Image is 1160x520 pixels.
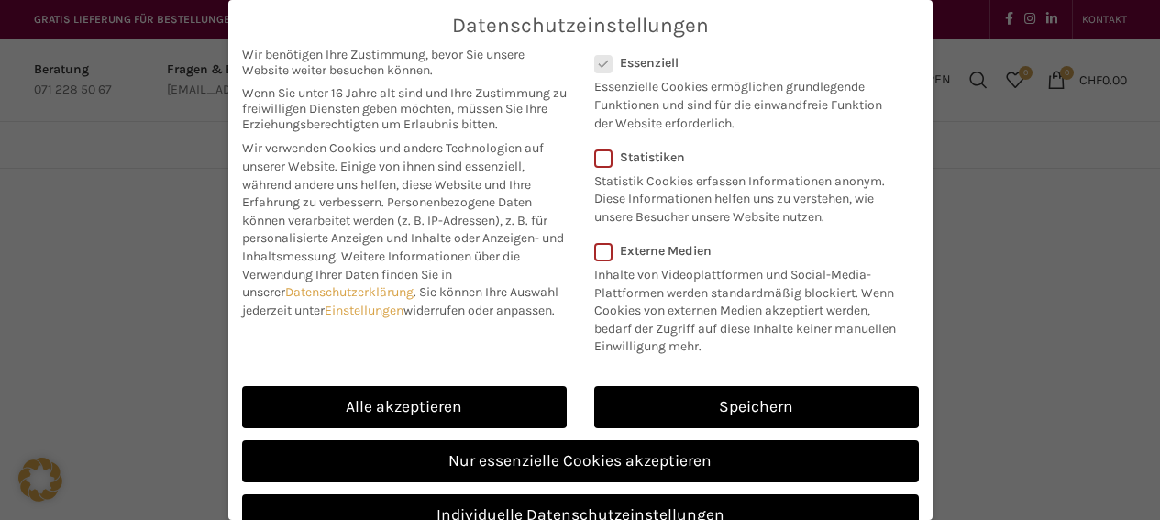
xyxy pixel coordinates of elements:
span: Weitere Informationen über die Verwendung Ihrer Daten finden Sie in unserer . [242,249,520,300]
a: Datenschutzerklärung [285,284,414,300]
span: Wir verwenden Cookies und andere Technologien auf unserer Website. Einige von ihnen sind essenzie... [242,140,544,210]
a: Alle akzeptieren [242,386,567,428]
a: Speichern [594,386,919,428]
label: Externe Medien [594,243,907,259]
a: Nur essenzielle Cookies akzeptieren [242,440,919,482]
label: Essenziell [594,55,895,71]
span: Wenn Sie unter 16 Jahre alt sind und Ihre Zustimmung zu freiwilligen Diensten geben möchten, müss... [242,85,567,132]
p: Statistik Cookies erfassen Informationen anonym. Diese Informationen helfen uns zu verstehen, wie... [594,165,895,227]
span: Wir benötigen Ihre Zustimmung, bevor Sie unsere Website weiter besuchen können. [242,47,567,78]
label: Statistiken [594,149,895,165]
span: Datenschutzeinstellungen [452,14,709,38]
p: Inhalte von Videoplattformen und Social-Media-Plattformen werden standardmäßig blockiert. Wenn Co... [594,259,907,356]
a: Einstellungen [325,303,403,318]
p: Essenzielle Cookies ermöglichen grundlegende Funktionen und sind für die einwandfreie Funktion de... [594,71,895,132]
span: Sie können Ihre Auswahl jederzeit unter widerrufen oder anpassen. [242,284,558,318]
span: Personenbezogene Daten können verarbeitet werden (z. B. IP-Adressen), z. B. für personalisierte A... [242,194,564,264]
